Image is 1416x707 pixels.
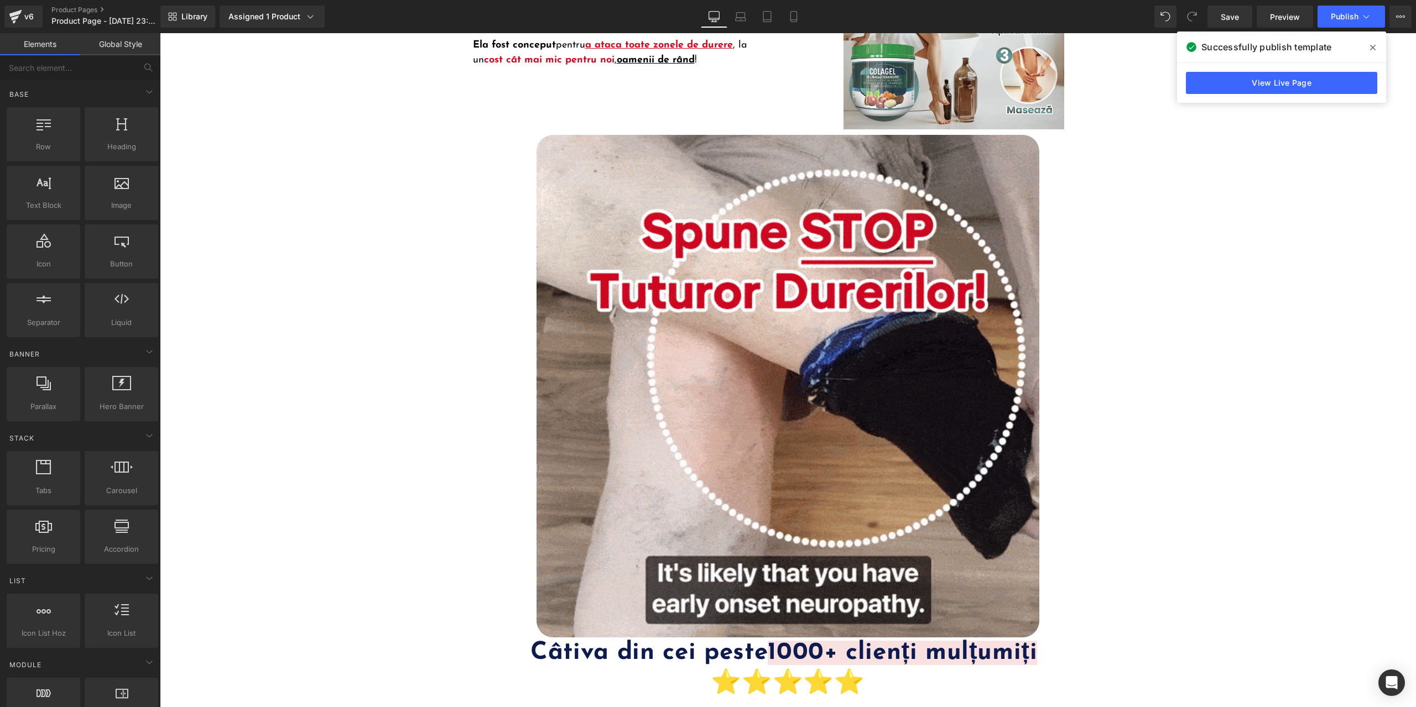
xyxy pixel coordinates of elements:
a: Tablet [754,6,780,28]
span: Câtiva din cei peste [371,608,886,632]
div: Assigned 1 Product [228,11,316,22]
span: Icon List Hoz [10,627,77,639]
span: Icon [10,258,77,270]
div: v6 [22,9,36,24]
div: Open Intercom Messenger [1378,669,1405,696]
span: Library [181,12,207,22]
span: Product Page - [DATE] 23:48:24 [51,17,158,25]
p: pentru , la un , ! [313,5,612,35]
button: Publish [1318,6,1385,28]
span: Publish [1331,12,1358,21]
button: Redo [1181,6,1203,28]
span: Hero Banner [88,401,155,412]
span: List [8,575,27,586]
span: Stack [8,433,35,443]
span: cost cât mai mic pentru noi [324,22,455,32]
span: Successfully publish template [1201,40,1331,54]
span: Row [10,141,77,153]
span: Text Block [10,200,77,211]
span: Module [8,659,43,670]
span: Button [88,258,155,270]
span: Preview [1270,11,1300,23]
span: Accordion [88,543,155,555]
span: Save [1221,11,1239,23]
span: Base [8,89,30,99]
span: Icon List [88,627,155,639]
button: Undo [1154,6,1176,28]
span: Parallax [10,401,77,412]
span: Separator [10,317,77,328]
a: View Live Page [1186,72,1377,94]
span: 1000+ clienți mulțumiți [608,608,877,632]
a: v6 [4,6,43,28]
span: Liquid [88,317,155,328]
span: oamenii de rând [457,22,535,32]
a: Product Pages [51,6,179,14]
a: Preview [1257,6,1313,28]
span: a ataca toate zonele de durere [425,7,573,17]
span: Tabs [10,485,77,496]
span: Pricing [10,543,77,555]
span: Image [88,200,155,211]
span: El [313,7,322,17]
a: Mobile [780,6,807,28]
span: a fost conceput [322,7,396,17]
a: Global Style [80,33,160,55]
span: Heading [88,141,155,153]
a: New Library [160,6,215,28]
span: Banner [8,349,41,359]
span: Carousel [88,485,155,496]
a: Desktop [701,6,727,28]
button: More [1389,6,1412,28]
a: Laptop [727,6,754,28]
